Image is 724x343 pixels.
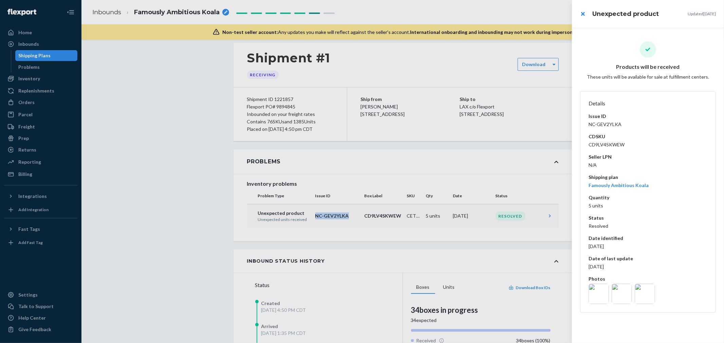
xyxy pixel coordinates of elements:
img: cb3513d7-0b36-412f-92c8-e441828f6454.jpg [589,284,609,304]
dt: Date of last update [589,255,707,262]
dd: Resolved [589,223,707,229]
p: These units will be available for sale at fulfillment centers. [587,74,709,80]
dt: Shipping plan [589,174,707,181]
img: 53067296-c44a-49c7-89b6-25671ede80dc.jpg [612,284,632,304]
span: Chat [15,5,29,11]
dt: Date identified [589,235,707,242]
button: close [576,7,590,21]
dd: CD9LV4SKWEW [589,141,707,148]
dt: Issue ID [589,113,707,120]
dd: NC-GEV2YLKA [589,121,707,128]
p: Products will be received [616,63,680,71]
h3: Unexpected product [592,9,659,18]
img: a93b16bb-b358-4d66-aa1b-e1bcd6e70917.jpg [635,284,655,304]
dd: N/A [589,162,707,168]
span: Details [589,100,605,106]
dt: Seller LPN [589,154,707,160]
dd: 5 units [589,202,707,209]
dt: Status [589,215,707,221]
dt: Photos [589,276,707,282]
p: Updated [DATE] [688,11,716,17]
dd: [DATE] [589,263,707,270]
dt: Quantity [589,194,707,201]
dd: [DATE] [589,243,707,250]
a: Famously Ambitious Koala [589,182,649,188]
dt: CDSKU [589,133,707,140]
